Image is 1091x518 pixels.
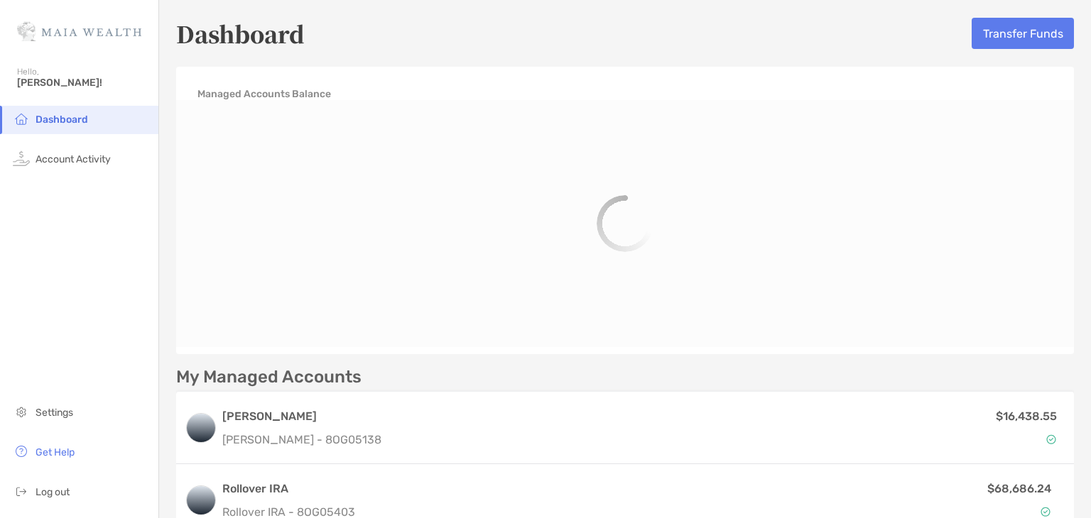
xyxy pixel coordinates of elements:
[222,480,784,497] h3: Rollover IRA
[176,368,362,386] p: My Managed Accounts
[13,483,30,500] img: logout icon
[972,18,1074,49] button: Transfer Funds
[13,150,30,167] img: activity icon
[13,110,30,127] img: household icon
[996,407,1057,425] p: $16,438.55
[17,77,150,89] span: [PERSON_NAME]!
[17,6,141,57] img: Zoe Logo
[187,486,215,514] img: logo account
[13,403,30,420] img: settings icon
[1046,434,1056,444] img: Account Status icon
[187,414,215,442] img: logo account
[987,480,1051,497] p: $68,686.24
[36,153,111,165] span: Account Activity
[36,407,73,419] span: Settings
[176,17,305,50] h5: Dashboard
[36,446,75,458] span: Get Help
[222,431,381,448] p: [PERSON_NAME] - 8OG05138
[1041,507,1051,517] img: Account Status icon
[197,88,331,100] h4: Managed Accounts Balance
[13,443,30,460] img: get-help icon
[222,408,381,425] h3: [PERSON_NAME]
[36,114,88,126] span: Dashboard
[36,486,70,498] span: Log out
